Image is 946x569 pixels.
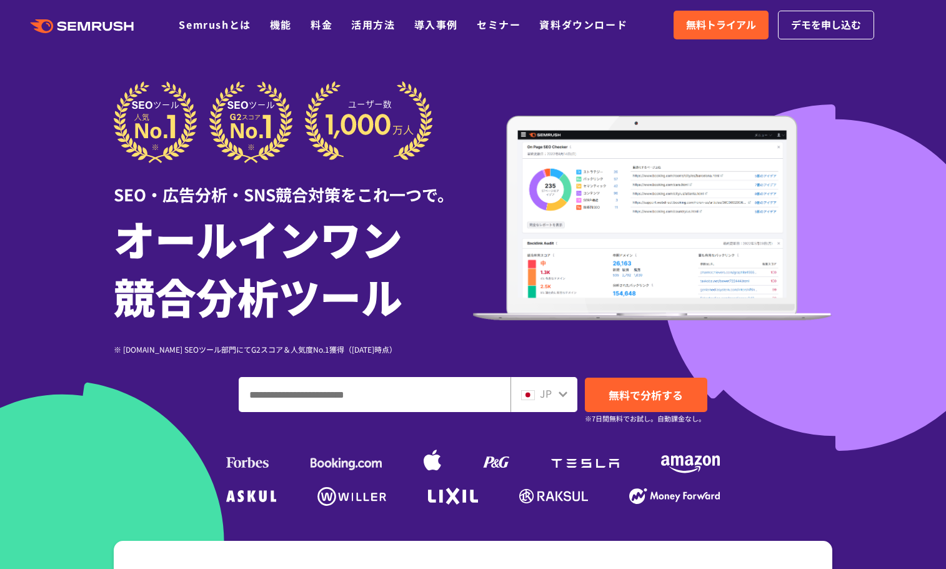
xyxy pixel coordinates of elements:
a: 導入事例 [414,17,458,32]
span: デモを申し込む [791,17,861,33]
a: 無料で分析する [585,378,707,412]
div: SEO・広告分析・SNS競合対策をこれ一つで。 [114,163,473,206]
input: ドメイン、キーワードまたはURLを入力してください [239,378,510,411]
a: 無料トライアル [674,11,769,39]
a: 資料ダウンロード [539,17,627,32]
div: ※ [DOMAIN_NAME] SEOツール部門にてG2スコア＆人気度No.1獲得（[DATE]時点） [114,343,473,355]
a: デモを申し込む [778,11,874,39]
span: 無料で分析する [609,387,683,403]
a: 活用方法 [351,17,395,32]
a: Semrushとは [179,17,251,32]
h1: オールインワン 競合分析ツール [114,209,473,325]
a: 機能 [270,17,292,32]
span: 無料トライアル [686,17,756,33]
a: セミナー [477,17,520,32]
small: ※7日間無料でお試し。自動課金なし。 [585,413,705,425]
a: 料金 [311,17,332,32]
span: JP [540,386,552,401]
